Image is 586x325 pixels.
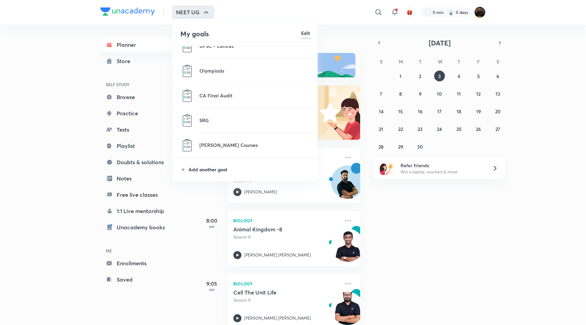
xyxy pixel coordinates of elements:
[199,141,310,149] p: [PERSON_NAME] Courses
[180,138,194,152] img: Bharat Acharya Courses
[180,114,194,127] img: SRG
[180,39,194,53] img: UPSC - Centres
[199,117,310,124] p: SRG
[199,92,310,99] p: CA Final Audit
[180,29,301,39] h4: My goals
[180,64,194,78] img: Olympiads
[189,166,310,173] p: Add another goal
[180,89,194,102] img: CA Final Audit
[199,67,310,74] p: Olympiads
[301,30,310,37] h6: Edit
